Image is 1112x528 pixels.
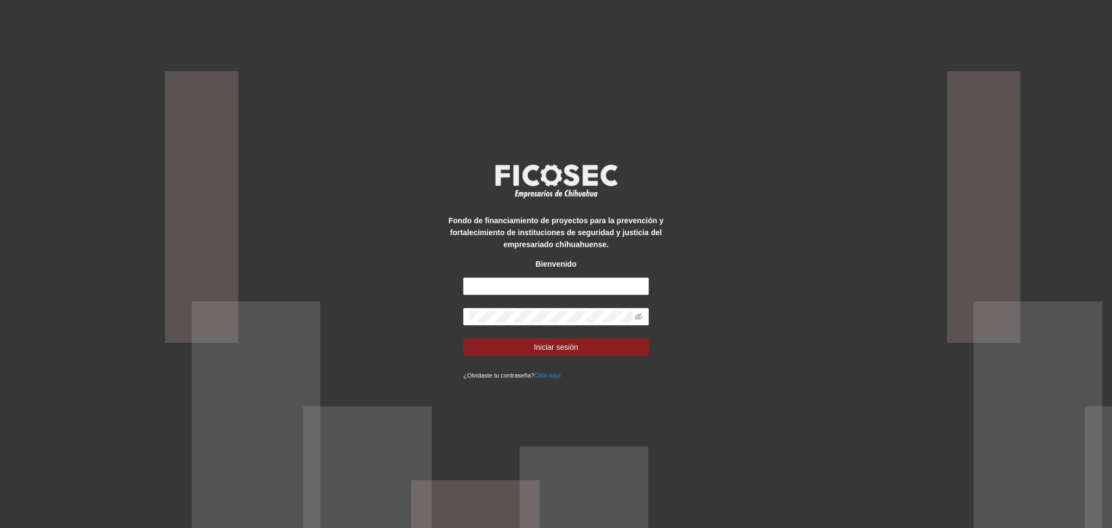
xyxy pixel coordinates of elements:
img: logo [488,161,624,201]
span: Iniciar sesión [534,341,578,353]
button: Iniciar sesión [463,338,648,356]
strong: Bienvenido [535,260,576,268]
small: ¿Olvidaste tu contraseña? [463,372,560,379]
strong: Fondo de financiamiento de proyectos para la prevención y fortalecimiento de instituciones de seg... [448,216,664,249]
a: Click aqui [534,372,561,379]
span: eye-invisible [635,313,642,320]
